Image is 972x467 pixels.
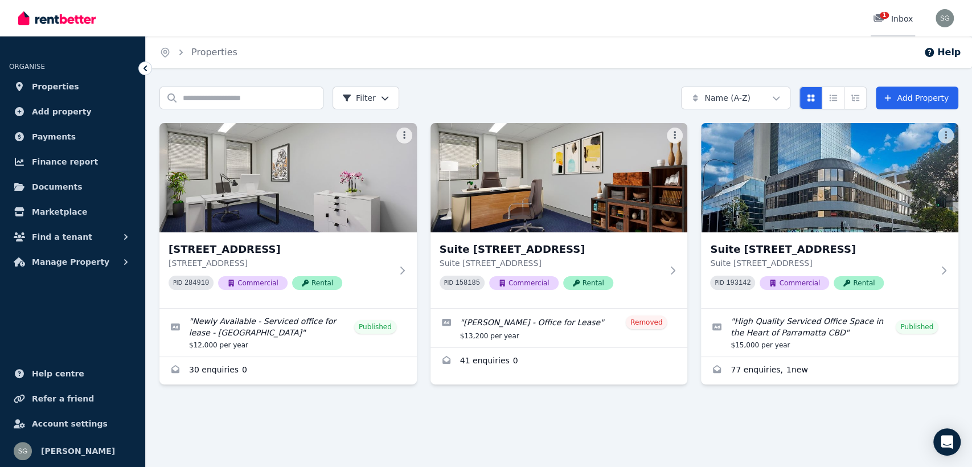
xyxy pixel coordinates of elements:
button: Manage Property [9,251,136,273]
p: Suite [STREET_ADDRESS] [710,257,933,269]
img: RentBetter [18,10,96,27]
a: Refer a friend [9,387,136,410]
a: Finance report [9,150,136,173]
button: More options [667,128,683,144]
span: Find a tenant [32,230,92,244]
small: PID [173,280,182,286]
button: Expanded list view [844,87,867,109]
a: Payments [9,125,136,148]
a: Add Property [876,87,958,109]
a: Documents [9,175,136,198]
div: View options [799,87,867,109]
div: Open Intercom Messenger [933,428,961,456]
small: PID [715,280,724,286]
button: More options [938,128,954,144]
a: Suite 202/144 Marsden Street, ParramattaSuite [STREET_ADDRESS]Suite [STREET_ADDRESS]PID 193142Com... [701,123,958,308]
a: Edit listing: Marsden Chambers - Office for Lease [430,309,688,347]
a: Edit listing: High Quality Serviced Office Space in the Heart of Parramatta CBD [701,309,958,357]
a: Enquiries for 144 Marsden Street, Parramatta [159,357,417,384]
button: Name (A-Z) [681,87,790,109]
img: Suite 202/144 Marsden Street, Parramatta [430,123,688,232]
span: Properties [32,80,79,93]
img: Suite 202/144 Marsden Street, Parramatta [701,123,958,232]
a: Help centre [9,362,136,385]
a: Properties [9,75,136,98]
code: 158185 [456,279,480,287]
h3: Suite [STREET_ADDRESS] [440,241,663,257]
nav: Breadcrumb [146,36,251,68]
a: Properties [191,47,237,58]
span: Add property [32,105,92,118]
img: Sydney Gale [14,442,32,460]
span: Payments [32,130,76,144]
a: Suite 202/144 Marsden Street, ParramattaSuite [STREET_ADDRESS]Suite [STREET_ADDRESS]PID 158185Com... [430,123,688,308]
img: Sydney Gale [936,9,954,27]
a: Enquiries for Suite 202/144 Marsden Street, Parramatta [430,348,688,375]
small: PID [444,280,453,286]
span: Commercial [760,276,829,290]
img: 144 Marsden Street, Parramatta [159,123,417,232]
code: 193142 [726,279,750,287]
p: Suite [STREET_ADDRESS] [440,257,663,269]
span: Rental [834,276,884,290]
span: Rental [292,276,342,290]
span: Refer a friend [32,392,94,405]
button: More options [396,128,412,144]
a: Account settings [9,412,136,435]
button: Help [924,46,961,59]
span: Commercial [218,276,288,290]
button: Find a tenant [9,226,136,248]
span: Account settings [32,417,108,431]
span: ORGANISE [9,63,45,71]
span: Name (A-Z) [704,92,750,104]
span: Filter [342,92,376,104]
span: Marketplace [32,205,87,219]
span: Manage Property [32,255,109,269]
button: Card view [799,87,822,109]
span: Help centre [32,367,84,380]
a: Enquiries for Suite 202/144 Marsden Street, Parramatta [701,357,958,384]
span: [PERSON_NAME] [41,444,115,458]
span: Rental [563,276,613,290]
h3: [STREET_ADDRESS] [169,241,392,257]
span: Documents [32,180,83,194]
code: 284910 [184,279,209,287]
span: Commercial [489,276,559,290]
h3: Suite [STREET_ADDRESS] [710,241,933,257]
a: Edit listing: Newly Available - Serviced office for lease - Parramatta CBD [159,309,417,357]
a: Add property [9,100,136,123]
span: Finance report [32,155,98,169]
button: Filter [333,87,399,109]
a: Marketplace [9,200,136,223]
div: Inbox [873,13,913,24]
span: 1 [880,12,889,19]
p: [STREET_ADDRESS] [169,257,392,269]
button: Compact list view [822,87,844,109]
a: 144 Marsden Street, Parramatta[STREET_ADDRESS][STREET_ADDRESS]PID 284910CommercialRental [159,123,417,308]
